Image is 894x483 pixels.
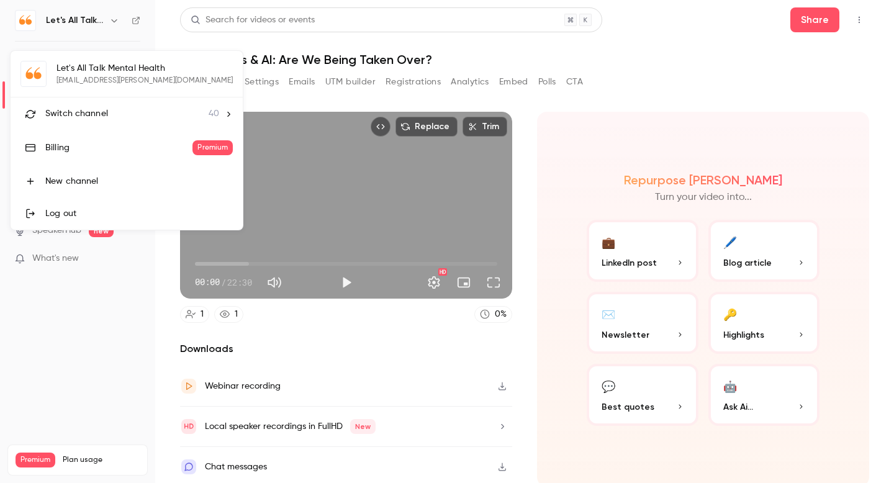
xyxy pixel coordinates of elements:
span: Premium [192,140,233,155]
div: New channel [45,175,233,187]
span: 40 [209,107,219,120]
div: Log out [45,207,233,220]
span: Switch channel [45,107,108,120]
div: Billing [45,142,192,154]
